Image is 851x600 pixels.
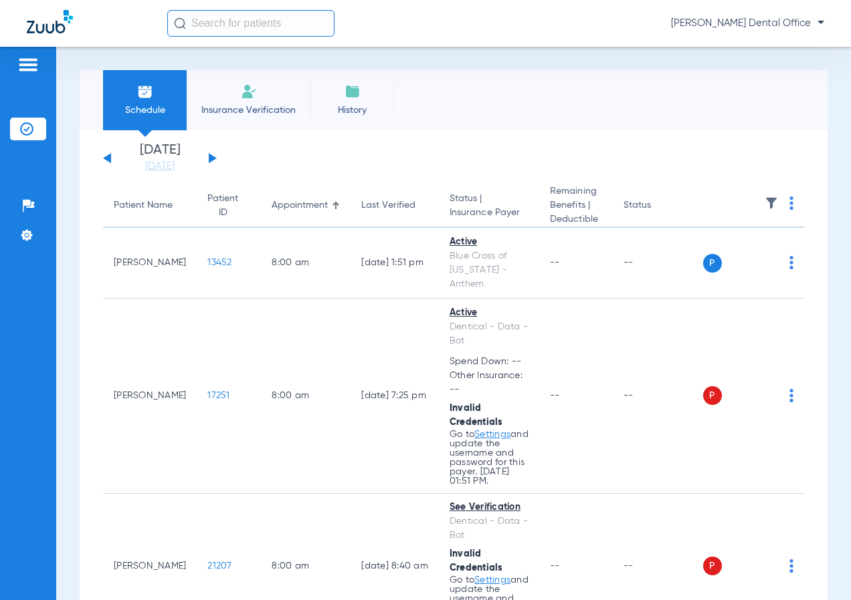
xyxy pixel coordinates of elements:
td: [DATE] 1:51 PM [351,228,439,299]
td: -- [613,299,703,494]
td: [PERSON_NAME] [103,228,197,299]
span: Other Insurance: -- [450,369,529,397]
div: Dentical - Data - Bot [450,320,529,348]
img: Schedule [137,84,153,100]
span: P [703,386,722,405]
span: Invalid Credentials [450,404,503,427]
p: Go to and update the username and password for this payer. [DATE] 01:51 PM. [450,430,529,486]
div: Patient Name [114,198,186,212]
img: hamburger-icon [17,57,39,73]
div: Patient ID [207,192,250,220]
img: group-dot-blue.svg [789,196,793,210]
img: Zuub Logo [27,10,73,33]
td: 8:00 AM [261,228,351,299]
span: History [320,104,384,117]
td: [PERSON_NAME] [103,299,197,494]
div: Appointment [272,198,328,212]
img: History [345,84,361,100]
div: Active [450,235,529,249]
li: [DATE] [120,144,200,173]
span: -- [550,561,560,571]
a: [DATE] [120,160,200,173]
div: Appointment [272,198,340,212]
span: -- [550,391,560,400]
div: Last Verified [361,198,415,212]
td: 8:00 AM [261,299,351,494]
div: Patient ID [207,192,238,220]
span: 13452 [207,258,231,267]
img: Manual Insurance Verification [241,84,257,100]
span: 21207 [207,561,231,571]
input: Search for patients [167,10,335,37]
a: Settings [474,430,510,439]
th: Remaining Benefits | [539,184,613,228]
span: Deductible [550,212,602,227]
img: filter.svg [765,196,778,210]
th: Status | [439,184,539,228]
span: Insurance Verification [197,104,300,117]
div: Blue Cross of [US_STATE] - Anthem [450,249,529,291]
span: Spend Down: -- [450,355,529,369]
span: 17251 [207,391,229,400]
img: Search Icon [174,17,186,29]
span: -- [550,258,560,267]
td: -- [613,228,703,299]
td: [DATE] 7:25 PM [351,299,439,494]
div: See Verification [450,500,529,514]
span: Invalid Credentials [450,549,503,573]
span: Schedule [113,104,177,117]
div: Active [450,306,529,320]
a: Settings [474,575,510,585]
img: group-dot-blue.svg [789,256,793,269]
div: Last Verified [361,198,428,212]
th: Status [613,184,703,228]
span: P [703,254,722,273]
img: group-dot-blue.svg [789,389,793,402]
iframe: Chat Widget [784,536,851,600]
span: Insurance Payer [450,206,529,220]
span: [PERSON_NAME] Dental Office [671,17,824,30]
div: Dentical - Data - Bot [450,514,529,543]
span: P [703,557,722,575]
div: Patient Name [114,198,173,212]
